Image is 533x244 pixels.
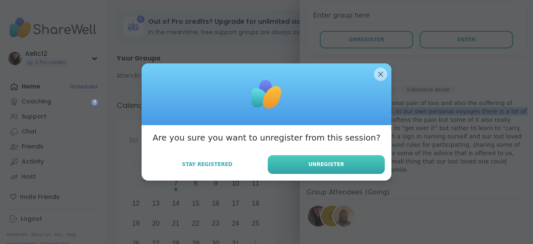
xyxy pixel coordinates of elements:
iframe: Spotlight [91,99,98,106]
button: Unregister [268,155,385,174]
span: Unregister [309,161,344,168]
button: Stay Registered [148,156,266,173]
img: ShareWell Logomark [246,73,287,115]
h3: Are you sure you want to unregister from this session? [152,132,380,143]
span: Stay Registered [182,161,232,168]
